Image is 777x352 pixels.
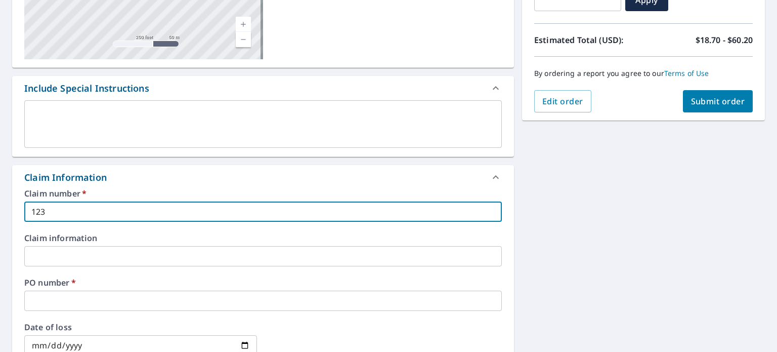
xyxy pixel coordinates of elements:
div: Include Special Instructions [24,82,149,95]
span: Edit order [542,96,583,107]
p: Estimated Total (USD): [534,34,643,46]
p: By ordering a report you agree to our [534,69,753,78]
a: Terms of Use [664,68,709,78]
button: Submit order [683,90,753,112]
div: Include Special Instructions [12,76,514,100]
a: Current Level 17, Zoom Out [236,32,251,47]
label: Date of loss [24,323,257,331]
p: $18.70 - $60.20 [696,34,753,46]
button: Edit order [534,90,591,112]
label: PO number [24,279,502,287]
label: Claim information [24,234,502,242]
label: Claim number [24,189,502,198]
a: Current Level 17, Zoom In [236,17,251,32]
span: Submit order [691,96,745,107]
div: Claim Information [12,165,514,189]
div: Claim Information [24,171,107,184]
